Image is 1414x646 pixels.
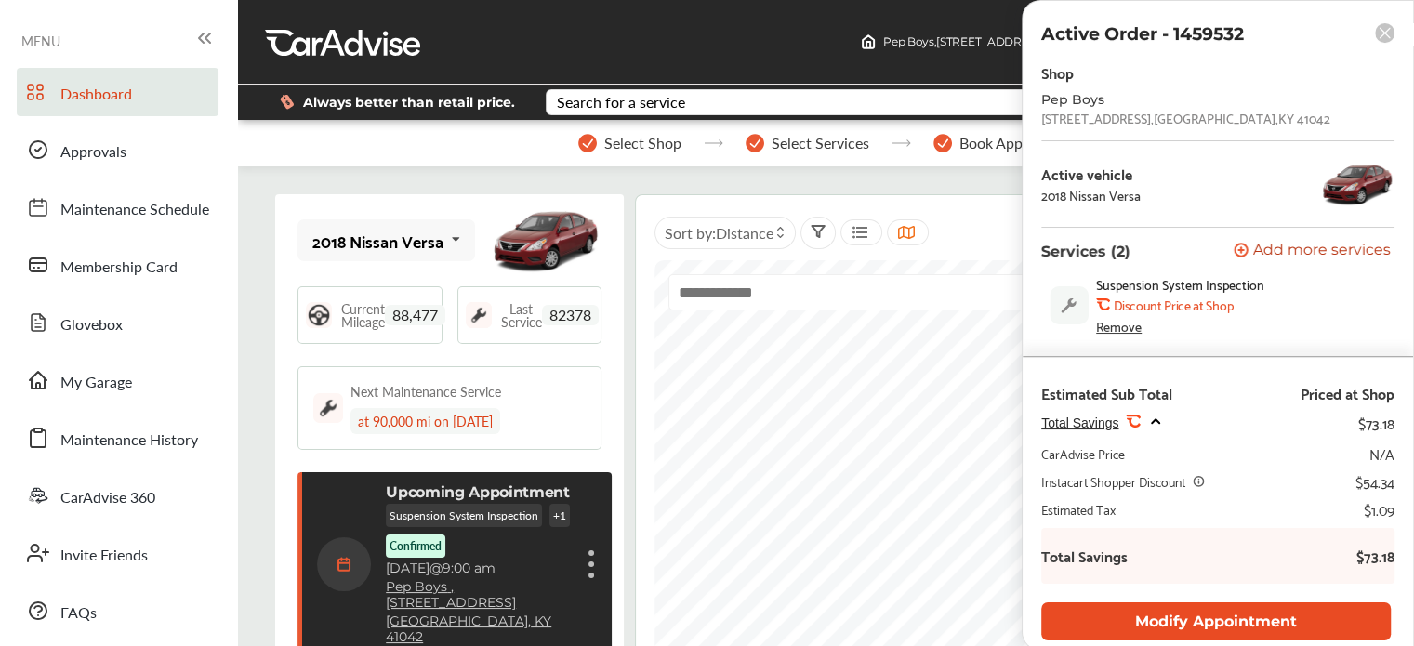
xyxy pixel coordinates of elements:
[280,94,294,110] img: dollor_label_vector.a70140d1.svg
[17,68,218,116] a: Dashboard
[60,256,178,280] span: Membership Card
[312,231,443,250] div: 2018 Nissan Versa
[350,382,501,401] div: Next Maintenance Service
[604,135,681,152] span: Select Shop
[443,560,496,576] span: 9:00 am
[490,199,601,283] img: mobile_12402_st0640_046.jpg
[861,34,876,49] img: header-home-logo.8d720a4f.svg
[60,198,209,222] span: Maintenance Schedule
[317,537,371,591] img: calendar-icon.35d1de04.svg
[665,222,773,244] span: Sort by :
[386,504,542,527] p: Suspension System Inspection
[557,95,685,110] div: Search for a service
[313,393,343,423] img: maintenance_logo
[1041,500,1116,519] div: Estimated Tax
[746,134,764,152] img: stepper-checkmark.b5569197.svg
[1301,384,1394,402] div: Priced at Shop
[1339,547,1394,565] b: $73.18
[1114,297,1233,312] b: Discount Price at Shop
[17,125,218,174] a: Approvals
[60,313,123,337] span: Glovebox
[60,83,132,107] span: Dashboard
[1234,243,1391,260] button: Add more services
[60,371,132,395] span: My Garage
[17,183,218,231] a: Maintenance Schedule
[60,601,97,626] span: FAQs
[17,298,218,347] a: Glovebox
[1041,23,1244,45] p: Active Order - 1459532
[542,305,599,325] span: 82378
[60,486,155,510] span: CarAdvise 360
[21,33,60,48] span: MENU
[466,302,492,328] img: maintenance_logo
[60,544,148,568] span: Invite Friends
[1041,384,1172,402] div: Estimated Sub Total
[1050,286,1089,324] img: default_wrench_icon.d1a43860.svg
[17,356,218,404] a: My Garage
[1364,500,1394,519] div: $1.09
[1369,444,1394,463] div: N/A
[350,408,500,434] div: at 90,000 mi on [DATE]
[1041,547,1128,565] b: Total Savings
[959,135,1082,152] span: Book Appointment
[60,140,126,165] span: Approvals
[429,560,443,576] span: @
[17,241,218,289] a: Membership Card
[1041,472,1185,491] div: Instacart Shopper Discount
[892,139,911,147] img: stepper-arrow.e24c07c6.svg
[386,483,570,501] p: Upcoming Appointment
[17,529,218,577] a: Invite Friends
[578,134,597,152] img: stepper-checkmark.b5569197.svg
[1355,472,1394,491] div: $54.34
[704,139,723,147] img: stepper-arrow.e24c07c6.svg
[1234,243,1394,260] a: Add more services
[390,538,442,554] p: Confirmed
[772,135,869,152] span: Select Services
[1041,243,1130,260] p: Services (2)
[17,414,218,462] a: Maintenance History
[1041,92,1339,107] div: Pep Boys
[1041,111,1330,125] div: [STREET_ADDRESS] , [GEOGRAPHIC_DATA] , KY 41042
[716,222,773,244] span: Distance
[1041,165,1141,182] div: Active vehicle
[1041,188,1141,203] div: 2018 Nissan Versa
[17,471,218,520] a: CarAdvise 360
[386,579,571,611] a: Pep Boys ,[STREET_ADDRESS]
[17,587,218,635] a: FAQs
[1041,444,1125,463] div: CarAdvise Price
[341,302,385,328] span: Current Mileage
[386,613,571,645] a: [GEOGRAPHIC_DATA], KY 41042
[1320,156,1394,212] img: 12402_st0640_046.jpg
[1041,59,1074,85] div: Shop
[1096,319,1142,334] div: Remove
[883,34,1218,48] span: Pep Boys , [STREET_ADDRESS] [GEOGRAPHIC_DATA] , KY 41042
[501,302,542,328] span: Last Service
[1041,602,1391,640] button: Modify Appointment
[933,134,952,152] img: stepper-checkmark.b5569197.svg
[60,428,198,453] span: Maintenance History
[1096,277,1264,292] span: Suspension System Inspection
[386,560,429,576] span: [DATE]
[1253,243,1391,260] span: Add more services
[306,302,332,328] img: steering_logo
[549,504,570,527] p: + 1
[1041,415,1118,430] span: Total Savings
[1358,410,1394,435] div: $73.18
[385,305,445,325] span: 88,477
[303,96,515,109] span: Always better than retail price.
